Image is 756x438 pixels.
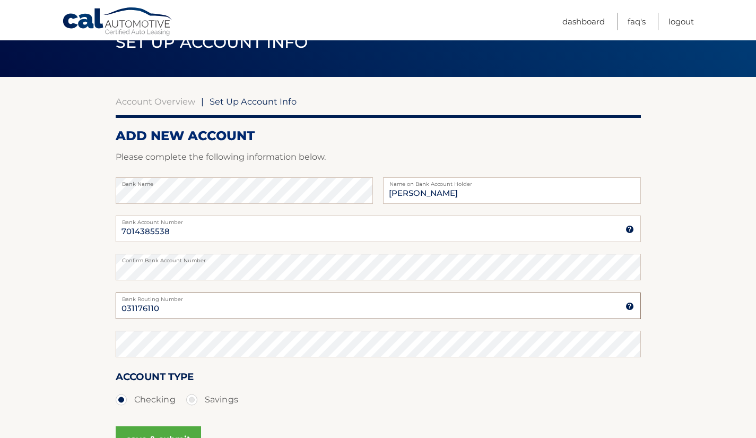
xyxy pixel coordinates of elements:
a: FAQ's [628,13,646,30]
span: Set Up Account Info [210,96,297,107]
input: Name on Account (Account Holder Name) [383,177,640,204]
a: Account Overview [116,96,195,107]
span: | [201,96,204,107]
label: Confirm Bank Account Number [116,254,641,262]
label: Checking [116,389,176,410]
input: Bank Account Number [116,216,641,242]
label: Bank Routing Number [116,293,641,301]
label: Account Type [116,369,194,389]
label: Bank Name [116,177,373,186]
p: Please complete the following information below. [116,150,641,165]
img: tooltip.svg [625,302,634,311]
a: Logout [668,13,694,30]
span: Set Up Account Info [116,32,308,52]
label: Bank Account Number [116,216,641,224]
a: Cal Automotive [62,7,173,38]
label: Name on Bank Account Holder [383,177,640,186]
a: Dashboard [562,13,605,30]
label: Savings [186,389,238,410]
h2: ADD NEW ACCOUNT [116,128,641,144]
img: tooltip.svg [625,225,634,234]
input: Bank Routing Number [116,293,641,319]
